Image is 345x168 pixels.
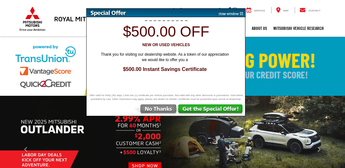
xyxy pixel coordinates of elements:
[295,7,325,13] a: Contact
[283,9,289,12] span: Map
[214,9,246,17] img: close window
[168,7,179,12] span: Sales
[249,20,270,36] a: About Us
[178,104,245,116] img: Get the Special Offer
[270,20,327,36] a: Mitsubishi Vehicle Research
[90,24,242,40] h1: $500.00 off
[96,52,233,63] span: Thank you for visiting our dealership website. As a token of our appreciation we would like to of...
[271,7,293,13] a: Map
[180,7,221,12] span: [PHONE_NUMBER]
[87,9,214,17] img: Special Offer
[242,7,270,13] a: Service
[54,15,110,22] h3: Royal Mitsubishi
[254,9,265,12] span: Service
[88,94,244,101] span: Offer valid for thirty (30) days. Limit one (1) certificate per vehicle purchase. Not valid with ...
[232,7,237,12] a: Instagram: Click to visit our Instagram page
[228,7,231,12] a: Facebook: Click to visit our Facebook page
[93,66,236,73] span: $500.00 Instant Savings Certificate
[308,9,320,12] span: Contact
[18,6,47,31] img: Mitsubishi
[90,43,242,47] h3: New or Used Vehicles
[133,104,178,116] img: No Thanks, Continue to Website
